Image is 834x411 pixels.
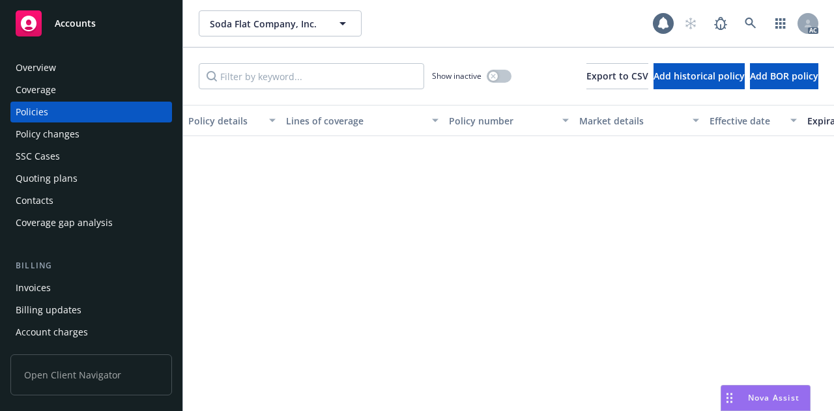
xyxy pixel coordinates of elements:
[16,124,79,145] div: Policy changes
[738,10,764,36] a: Search
[10,102,172,122] a: Policies
[586,63,648,89] button: Export to CSV
[721,386,738,410] div: Drag to move
[10,57,172,78] a: Overview
[210,17,323,31] span: Soda Flat Company, Inc.
[710,114,783,128] div: Effective date
[10,168,172,189] a: Quoting plans
[10,259,172,272] div: Billing
[199,10,362,36] button: Soda Flat Company, Inc.
[708,10,734,36] a: Report a Bug
[10,322,172,343] a: Account charges
[16,212,113,233] div: Coverage gap analysis
[10,124,172,145] a: Policy changes
[16,57,56,78] div: Overview
[654,70,745,82] span: Add historical policy
[748,392,799,403] span: Nova Assist
[579,114,685,128] div: Market details
[16,79,56,100] div: Coverage
[704,105,802,136] button: Effective date
[10,146,172,167] a: SSC Cases
[183,105,281,136] button: Policy details
[10,5,172,42] a: Accounts
[188,114,261,128] div: Policy details
[199,63,424,89] input: Filter by keyword...
[16,190,53,211] div: Contacts
[654,63,745,89] button: Add historical policy
[16,322,88,343] div: Account charges
[16,300,81,320] div: Billing updates
[586,70,648,82] span: Export to CSV
[16,102,48,122] div: Policies
[281,105,444,136] button: Lines of coverage
[10,212,172,233] a: Coverage gap analysis
[721,385,811,411] button: Nova Assist
[750,63,818,89] button: Add BOR policy
[16,277,51,298] div: Invoices
[444,105,574,136] button: Policy number
[55,18,96,29] span: Accounts
[768,10,794,36] a: Switch app
[286,114,424,128] div: Lines of coverage
[574,105,704,136] button: Market details
[750,70,818,82] span: Add BOR policy
[10,79,172,100] a: Coverage
[10,300,172,320] a: Billing updates
[432,70,482,81] span: Show inactive
[16,168,78,189] div: Quoting plans
[10,277,172,298] a: Invoices
[678,10,704,36] a: Start snowing
[449,114,554,128] div: Policy number
[10,190,172,211] a: Contacts
[16,146,60,167] div: SSC Cases
[10,354,172,395] span: Open Client Navigator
